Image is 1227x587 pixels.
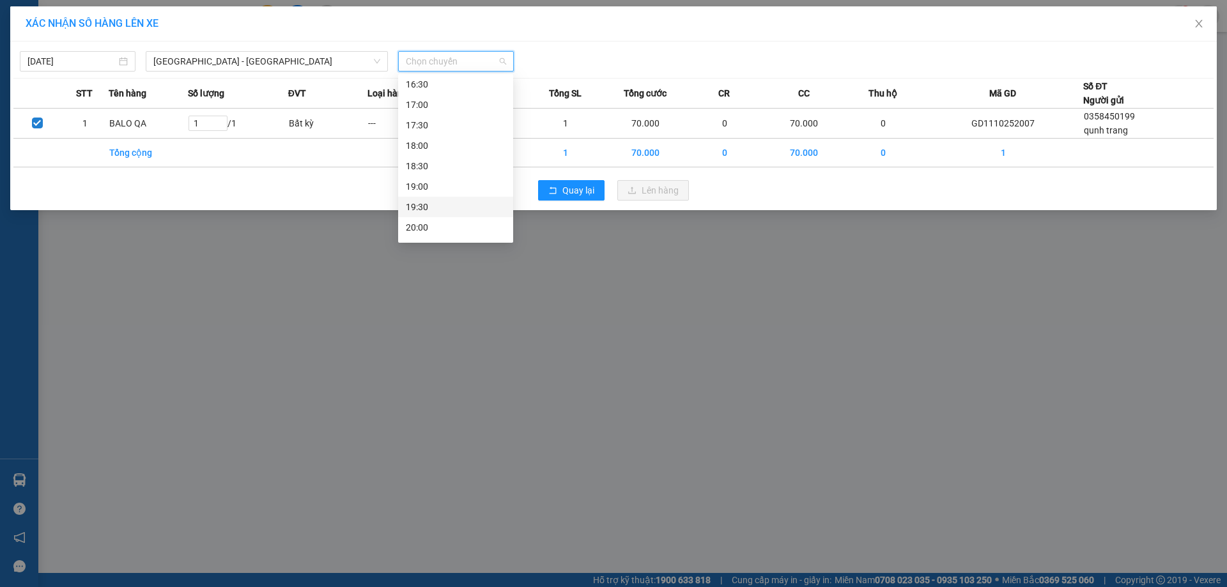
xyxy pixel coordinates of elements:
div: 17:30 [406,118,505,132]
div: 16:30 [406,77,505,91]
td: 1 [526,109,605,139]
button: uploadLên hàng [617,180,689,201]
button: rollbackQuay lại [538,180,605,201]
td: 0 [844,139,923,167]
td: GD1110252007 [923,109,1083,139]
span: Chọn chuyến [406,52,506,71]
span: Quảng Ninh - Hà Nội [153,52,380,71]
td: 1 [923,139,1083,167]
td: 0 [685,139,764,167]
span: Tổng SL [549,86,582,100]
td: 0 [844,109,923,139]
div: 20:00 [406,220,505,234]
div: Số ĐT Người gửi [1083,79,1124,107]
td: 0 [685,109,764,139]
span: STT [76,86,93,100]
span: 0358450199 [1084,111,1135,121]
span: Tổng cước [624,86,667,100]
span: qunh trang [1084,125,1128,135]
span: Thu hộ [868,86,897,100]
div: 19:00 [406,179,505,194]
td: 70.000 [764,109,844,139]
button: Close [1181,6,1217,42]
td: 70.000 [764,139,844,167]
div: 18:00 [406,139,505,153]
td: --- [367,109,447,139]
span: Quay lại [562,183,594,197]
td: Bất kỳ [288,109,367,139]
td: 70.000 [606,109,685,139]
span: Mã GD [989,86,1016,100]
span: Loại hàng [367,86,408,100]
td: 70.000 [606,139,685,167]
span: down [373,57,381,65]
td: BALO QA [109,109,188,139]
div: 18:30 [406,159,505,173]
div: 17:00 [406,98,505,112]
span: CC [798,86,810,100]
span: ĐVT [288,86,306,100]
td: Tổng cộng [109,139,188,167]
span: Tên hàng [109,86,146,100]
span: Số lượng [188,86,224,100]
span: CR [718,86,730,100]
input: 11/10/2025 [27,54,116,68]
div: 19:30 [406,200,505,214]
span: close [1194,19,1204,29]
span: XÁC NHẬN SỐ HÀNG LÊN XE [26,17,158,29]
td: 1 [526,139,605,167]
td: / 1 [188,109,288,139]
span: rollback [548,186,557,196]
td: 1 [61,109,109,139]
